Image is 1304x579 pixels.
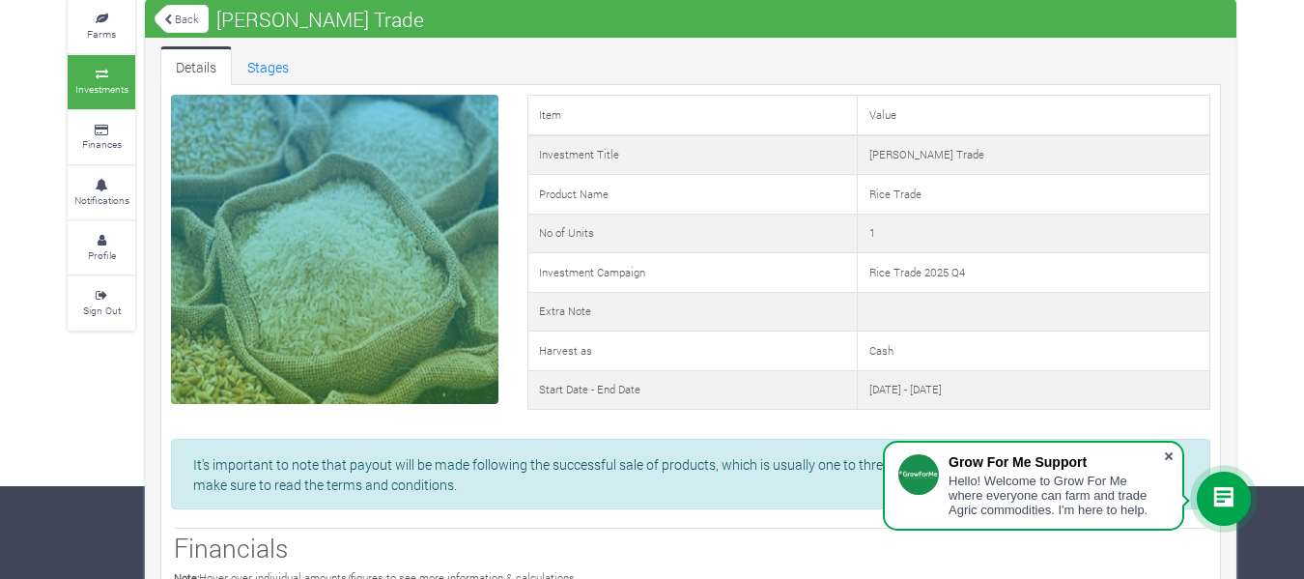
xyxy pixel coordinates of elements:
[527,370,858,410] td: Start Date - End Date
[68,55,135,108] a: Investments
[858,253,1210,293] td: Rice Trade 2025 Q4
[527,292,858,332] td: Extra Note
[68,166,135,219] a: Notifications
[858,135,1210,175] td: [PERSON_NAME] Trade
[68,221,135,275] a: Profile
[74,193,129,207] small: Notifications
[527,135,858,175] td: Investment Title
[527,332,858,371] td: Harvest as
[87,27,116,41] small: Farms
[82,137,122,151] small: Finances
[174,533,1207,564] h3: Financials
[232,46,304,85] a: Stages
[160,46,232,85] a: Details
[527,96,858,135] td: Item
[858,96,1210,135] td: Value
[527,214,858,253] td: No of Units
[527,253,858,293] td: Investment Campaign
[527,175,858,215] td: Product Name
[949,474,1163,517] div: Hello! Welcome to Grow For Me where everyone can farm and trade Agric commodities. I'm here to help.
[193,454,1188,495] p: It's important to note that payout will be made following the successful sale of products, which ...
[75,82,128,96] small: Investments
[68,111,135,164] a: Finances
[858,214,1210,253] td: 1
[949,454,1163,470] div: Grow For Me Support
[858,370,1210,410] td: [DATE] - [DATE]
[83,304,121,317] small: Sign Out
[858,175,1210,215] td: Rice Trade
[88,248,116,262] small: Profile
[68,276,135,330] a: Sign Out
[155,3,209,35] a: Back
[858,332,1210,371] td: Cash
